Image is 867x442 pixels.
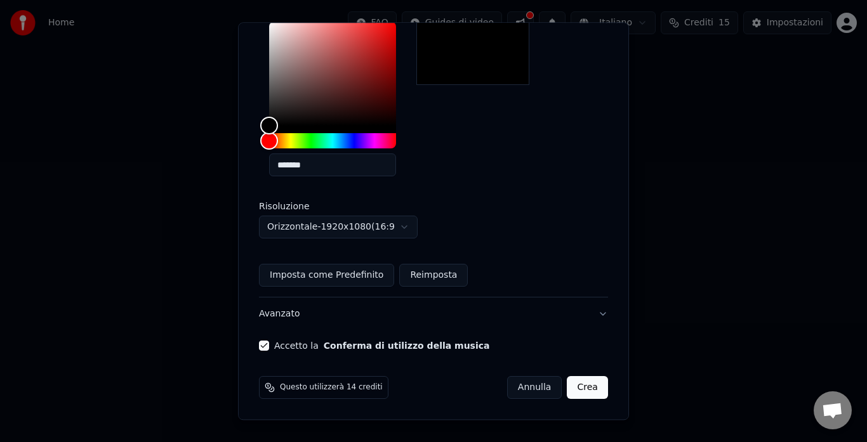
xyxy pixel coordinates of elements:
button: Avanzato [259,298,608,331]
label: Risoluzione [259,202,386,211]
button: Accetto la [324,342,490,351]
label: Accetto la [274,342,489,351]
span: Questo utilizzerà 14 crediti [280,383,383,393]
button: Crea [567,377,608,400]
div: Hue [269,134,396,149]
button: Annulla [507,377,562,400]
button: Imposta come Predefinito [259,264,394,287]
div: Color [269,22,396,126]
button: Reimposta [399,264,468,287]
